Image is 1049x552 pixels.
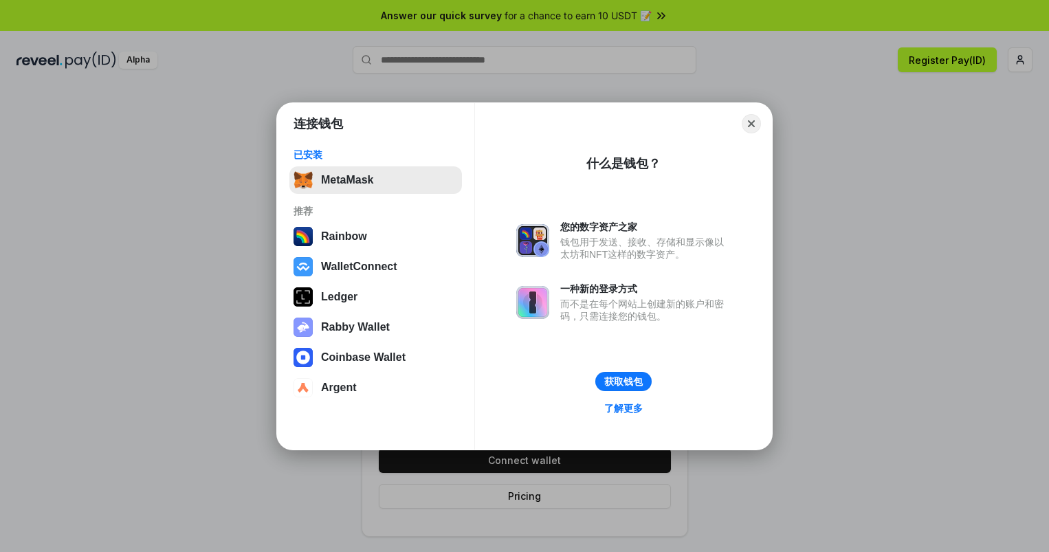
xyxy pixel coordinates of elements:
div: Ledger [321,291,357,303]
button: Ledger [289,283,462,311]
a: 了解更多 [596,399,651,417]
button: Argent [289,374,462,401]
div: 什么是钱包？ [586,155,661,172]
div: Argent [321,382,357,394]
button: 获取钱包 [595,372,652,391]
img: svg+xml,%3Csvg%20xmlns%3D%22http%3A%2F%2Fwww.w3.org%2F2000%2Fsvg%22%20fill%3D%22none%22%20viewBox... [516,224,549,257]
div: Coinbase Wallet [321,351,406,364]
div: MetaMask [321,174,373,186]
div: Rainbow [321,230,367,243]
button: Close [742,114,761,133]
div: 一种新的登录方式 [560,283,731,295]
button: WalletConnect [289,253,462,280]
div: 已安装 [294,148,458,161]
button: Rabby Wallet [289,313,462,341]
div: 了解更多 [604,402,643,415]
img: svg+xml,%3Csvg%20width%3D%2228%22%20height%3D%2228%22%20viewBox%3D%220%200%2028%2028%22%20fill%3D... [294,257,313,276]
img: svg+xml,%3Csvg%20width%3D%2228%22%20height%3D%2228%22%20viewBox%3D%220%200%2028%2028%22%20fill%3D... [294,348,313,367]
h1: 连接钱包 [294,115,343,132]
img: svg+xml,%3Csvg%20width%3D%2228%22%20height%3D%2228%22%20viewBox%3D%220%200%2028%2028%22%20fill%3D... [294,378,313,397]
img: svg+xml,%3Csvg%20xmlns%3D%22http%3A%2F%2Fwww.w3.org%2F2000%2Fsvg%22%20width%3D%2228%22%20height%3... [294,287,313,307]
div: 获取钱包 [604,375,643,388]
div: 钱包用于发送、接收、存储和显示像以太坊和NFT这样的数字资产。 [560,236,731,261]
div: 推荐 [294,205,458,217]
div: Rabby Wallet [321,321,390,333]
img: svg+xml,%3Csvg%20xmlns%3D%22http%3A%2F%2Fwww.w3.org%2F2000%2Fsvg%22%20fill%3D%22none%22%20viewBox... [294,318,313,337]
button: Rainbow [289,223,462,250]
button: MetaMask [289,166,462,194]
div: 而不是在每个网站上创建新的账户和密码，只需连接您的钱包。 [560,298,731,322]
div: WalletConnect [321,261,397,273]
img: svg+xml,%3Csvg%20width%3D%22120%22%20height%3D%22120%22%20viewBox%3D%220%200%20120%20120%22%20fil... [294,227,313,246]
img: svg+xml,%3Csvg%20fill%3D%22none%22%20height%3D%2233%22%20viewBox%3D%220%200%2035%2033%22%20width%... [294,170,313,190]
div: 您的数字资产之家 [560,221,731,233]
button: Coinbase Wallet [289,344,462,371]
img: svg+xml,%3Csvg%20xmlns%3D%22http%3A%2F%2Fwww.w3.org%2F2000%2Fsvg%22%20fill%3D%22none%22%20viewBox... [516,286,549,319]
